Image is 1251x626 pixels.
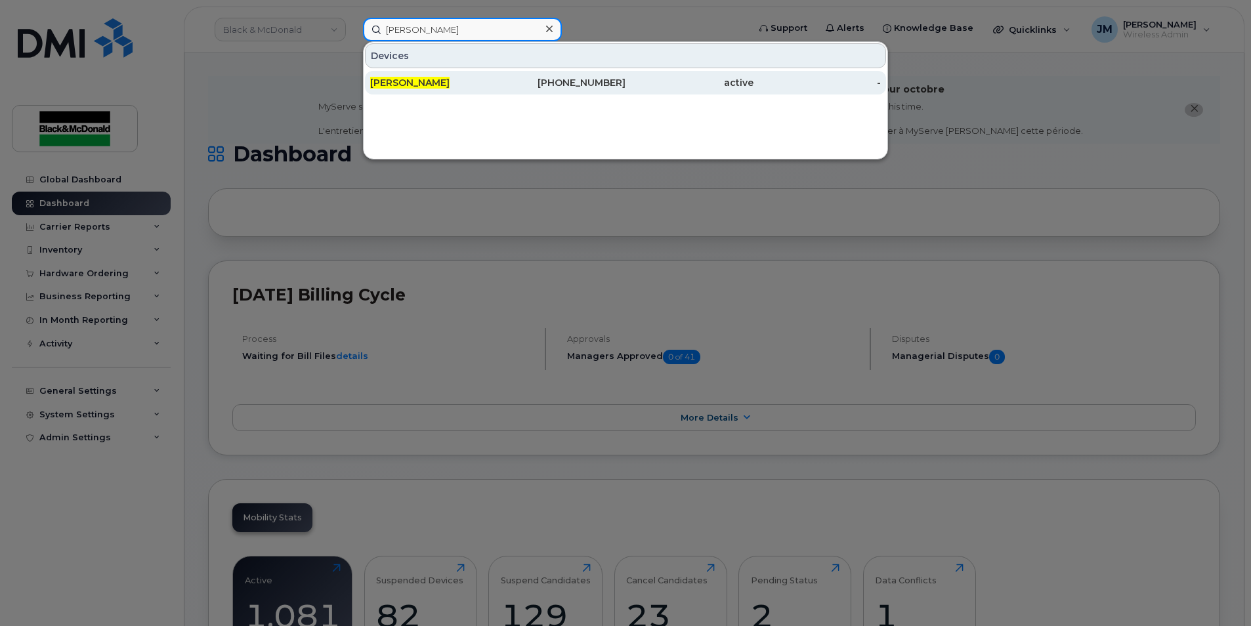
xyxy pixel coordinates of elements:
div: - [753,76,881,89]
div: [PHONE_NUMBER] [498,76,626,89]
div: active [625,76,753,89]
div: Devices [365,43,886,68]
span: [PERSON_NAME] [370,77,450,89]
a: [PERSON_NAME][PHONE_NUMBER]active- [365,71,886,94]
